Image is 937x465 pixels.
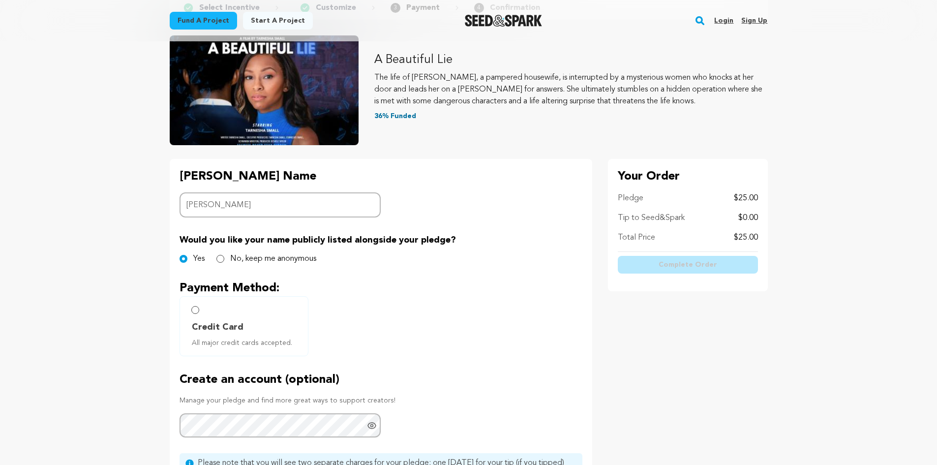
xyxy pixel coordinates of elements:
p: [PERSON_NAME] Name [180,169,381,185]
p: Manage your pledge and find more great ways to support creators! [180,396,582,405]
label: Yes [193,253,205,265]
button: Complete Order [618,256,758,274]
label: No, keep me anonymous [230,253,316,265]
p: The life of [PERSON_NAME], a pampered housewife, is interrupted by a mysterious women who knocks ... [374,72,768,107]
p: $25.00 [734,232,758,244]
p: $25.00 [734,192,758,204]
span: All major credit cards accepted. [192,338,300,348]
a: Sign up [741,13,767,29]
a: Show password as plain text. Warning: this will display your password on the screen. [367,421,377,431]
p: Tip to Seed&Spark [618,212,685,224]
p: Total Price [618,232,655,244]
span: Credit Card [192,320,243,334]
input: Backer Name [180,192,381,217]
img: A Beautiful Lie image [170,35,359,145]
p: $0.00 [738,212,758,224]
p: 36% Funded [374,111,768,121]
p: Create an account (optional) [180,372,582,388]
p: Pledge [618,192,643,204]
p: Would you like your name publicly listed alongside your pledge? [180,233,582,247]
a: Login [714,13,733,29]
a: Seed&Spark Homepage [465,15,542,27]
p: Your Order [618,169,758,185]
span: Complete Order [659,260,717,270]
a: Fund a project [170,12,237,30]
img: Seed&Spark Logo Dark Mode [465,15,542,27]
a: Start a project [243,12,313,30]
p: Payment Method: [180,280,582,296]
p: A Beautiful Lie [374,52,768,68]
